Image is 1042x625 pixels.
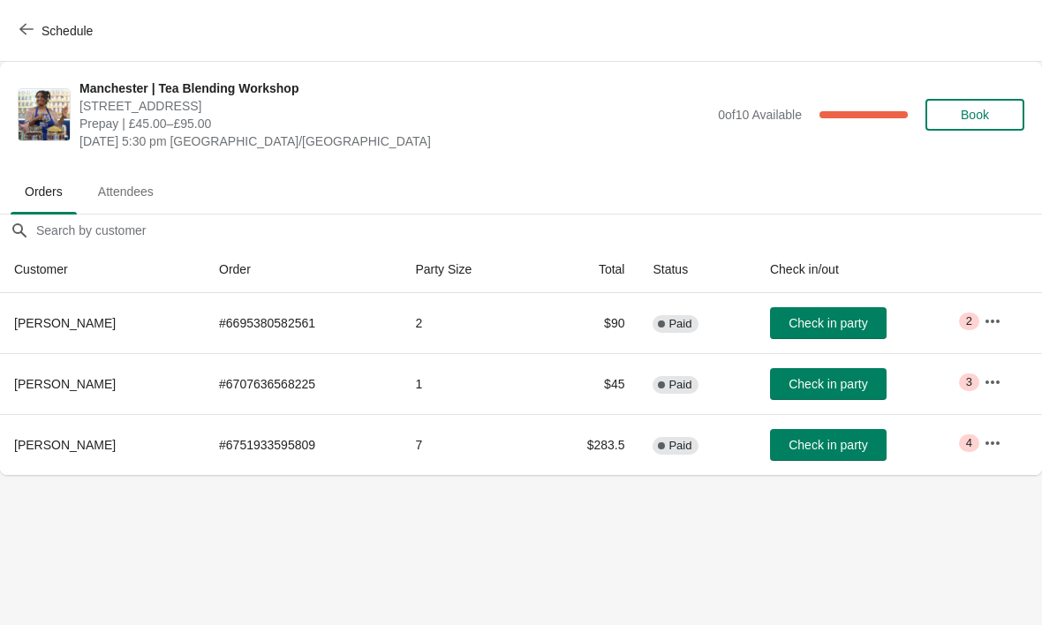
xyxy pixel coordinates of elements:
span: Schedule [42,24,93,38]
span: Paid [668,439,691,453]
span: Check in party [789,377,867,391]
span: Check in party [789,316,867,330]
span: [PERSON_NAME] [14,438,116,452]
input: Search by customer [35,215,1042,246]
span: 3 [966,375,972,389]
span: Paid [668,378,691,392]
td: $90 [534,293,638,353]
td: $283.5 [534,414,638,475]
span: Orders [11,176,77,207]
button: Book [925,99,1024,131]
th: Total [534,246,638,293]
button: Schedule [9,15,107,47]
td: $45 [534,353,638,414]
button: Check in party [770,429,887,461]
button: Check in party [770,368,887,400]
span: Prepay | £45.00–£95.00 [79,115,709,132]
span: 2 [966,314,972,328]
span: [PERSON_NAME] [14,316,116,330]
th: Status [638,246,756,293]
span: Check in party [789,438,867,452]
td: 1 [401,353,534,414]
td: 2 [401,293,534,353]
button: Check in party [770,307,887,339]
span: Manchester | Tea Blending Workshop [79,79,709,97]
th: Party Size [401,246,534,293]
th: Order [205,246,401,293]
span: 4 [966,436,972,450]
td: # 6695380582561 [205,293,401,353]
td: # 6707636568225 [205,353,401,414]
td: 7 [401,414,534,475]
span: [DATE] 5:30 pm [GEOGRAPHIC_DATA]/[GEOGRAPHIC_DATA] [79,132,709,150]
span: 0 of 10 Available [718,108,802,122]
img: Manchester | Tea Blending Workshop [19,89,70,140]
span: Paid [668,317,691,331]
span: Attendees [84,176,168,207]
span: [PERSON_NAME] [14,377,116,391]
th: Check in/out [756,246,970,293]
span: Book [961,108,989,122]
span: [STREET_ADDRESS] [79,97,709,115]
td: # 6751933595809 [205,414,401,475]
